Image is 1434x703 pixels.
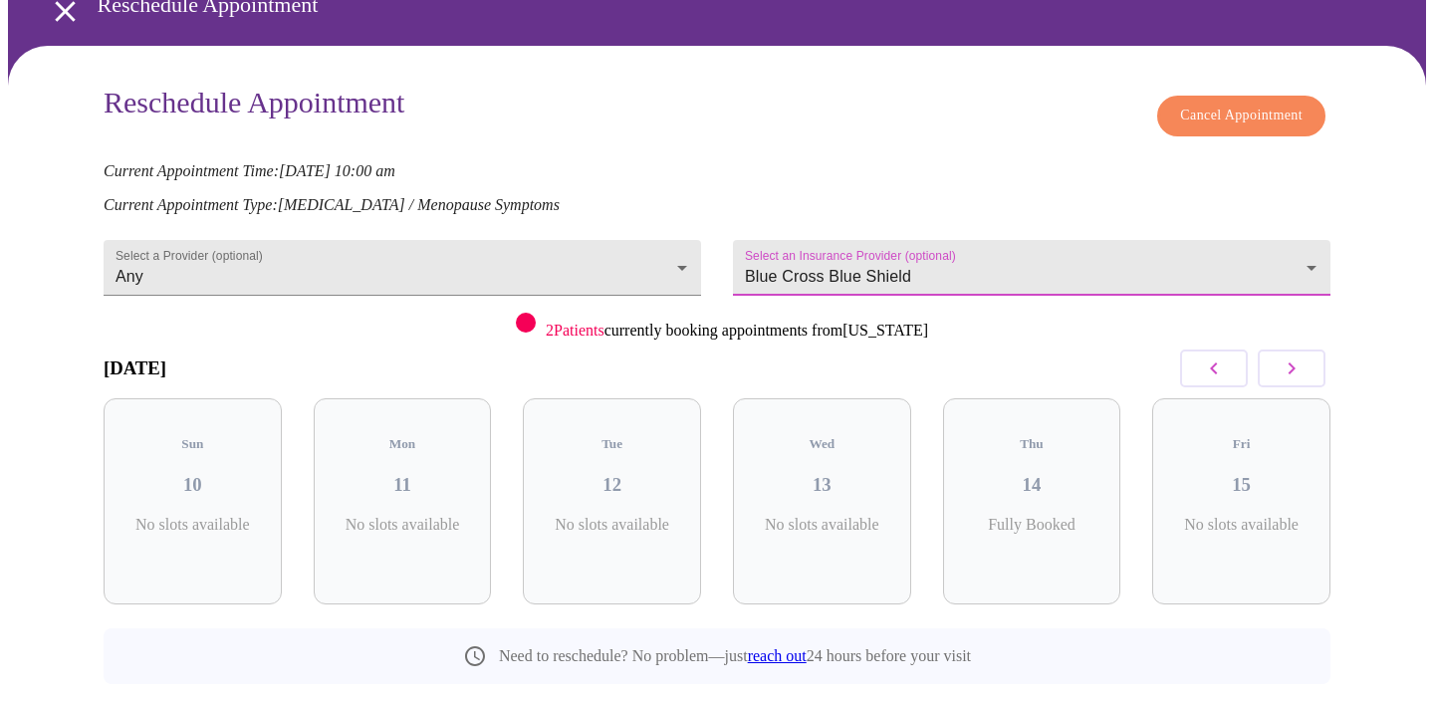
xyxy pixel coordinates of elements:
[104,86,404,126] h3: Reschedule Appointment
[330,474,476,496] h3: 11
[959,436,1105,452] h5: Thu
[539,436,685,452] h5: Tue
[539,516,685,534] p: No slots available
[749,436,895,452] h5: Wed
[1180,104,1303,128] span: Cancel Appointment
[749,474,895,496] h3: 13
[104,240,701,296] div: Any
[1168,516,1314,534] p: No slots available
[748,647,807,664] a: reach out
[546,322,928,340] p: currently booking appointments from [US_STATE]
[1157,96,1325,136] button: Cancel Appointment
[104,196,560,213] em: Current Appointment Type: [MEDICAL_DATA] / Menopause Symptoms
[119,436,266,452] h5: Sun
[539,474,685,496] h3: 12
[330,436,476,452] h5: Mon
[119,474,266,496] h3: 10
[1168,474,1314,496] h3: 15
[1168,436,1314,452] h5: Fri
[749,516,895,534] p: No slots available
[546,322,604,339] span: 2 Patients
[499,647,971,665] p: Need to reschedule? No problem—just 24 hours before your visit
[330,516,476,534] p: No slots available
[959,516,1105,534] p: Fully Booked
[104,162,395,179] em: Current Appointment Time: [DATE] 10:00 am
[959,474,1105,496] h3: 14
[733,240,1330,296] div: Blue Cross Blue Shield
[119,516,266,534] p: No slots available
[104,357,166,379] h3: [DATE]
